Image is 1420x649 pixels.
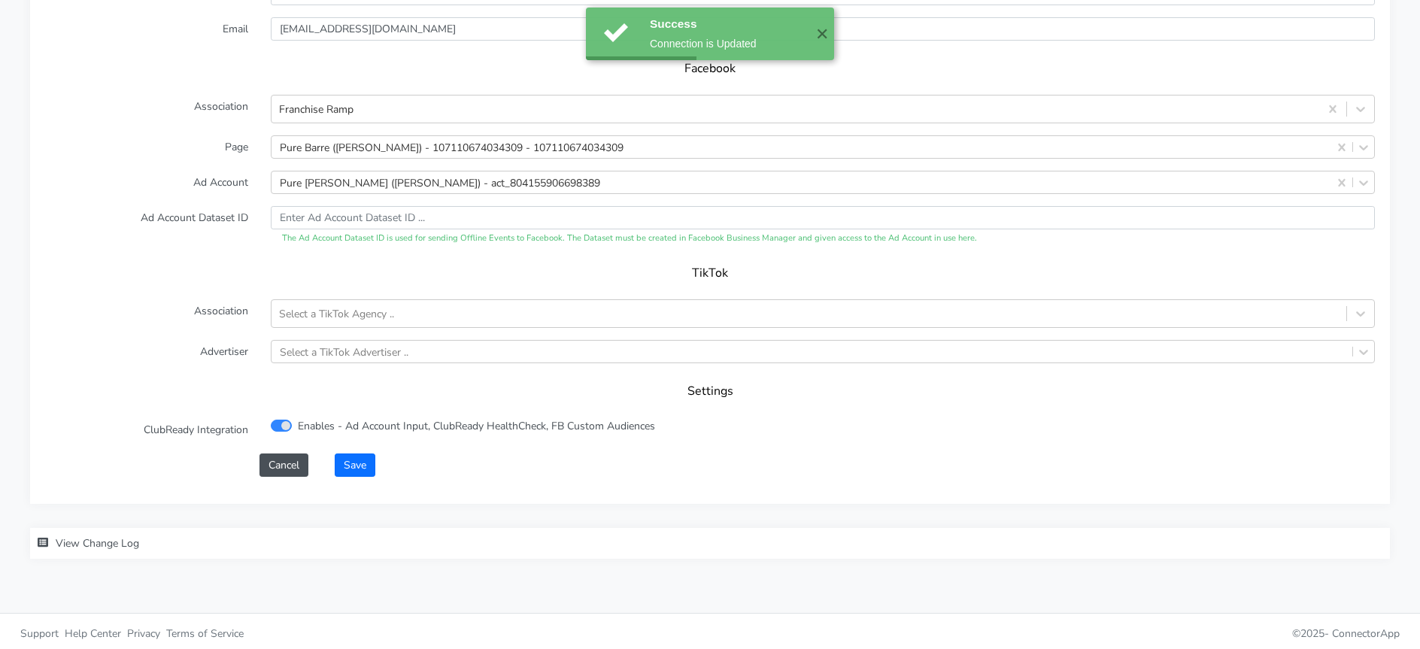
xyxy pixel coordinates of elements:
label: Association [34,299,259,328]
div: Success [650,15,804,32]
div: Franchise Ramp [279,102,353,117]
div: Pure [PERSON_NAME] ([PERSON_NAME]) - act_804155906698389 [280,174,600,190]
div: Select a TikTok Agency .. [279,306,394,322]
button: Cancel [259,453,308,477]
input: Enter Email ... [271,17,1375,41]
label: ClubReady Integration [34,418,259,441]
span: Support [20,626,59,641]
h5: Settings [60,384,1360,399]
label: Enables - Ad Account Input, ClubReady HealthCheck, FB Custom Audiences [298,418,655,434]
button: Save [335,453,375,477]
h5: TikTok [60,266,1360,281]
input: Enter Ad Account Dataset ID ... [271,206,1375,229]
div: Pure Barre ([PERSON_NAME]) - 107110674034309 - 107110674034309 [280,139,624,155]
label: Page [34,135,259,159]
label: Advertiser [34,340,259,363]
span: View Change Log [56,536,139,550]
label: Ad Account [34,171,259,194]
p: © 2025 - [721,626,1400,641]
span: Terms of Service [166,626,244,641]
span: ConnectorApp [1332,626,1400,641]
div: Select a TikTok Advertiser .. [280,344,408,359]
h5: Facebook [60,62,1360,76]
label: Ad Account Dataset ID [34,206,259,245]
label: Email [34,17,259,41]
label: Association [34,95,259,123]
span: Privacy [127,626,160,641]
span: Help Center [65,626,121,641]
div: Connection is Updated [650,36,804,52]
div: The Ad Account Dataset ID is used for sending Offline Events to Facebook. The Dataset must be cre... [271,232,1375,245]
